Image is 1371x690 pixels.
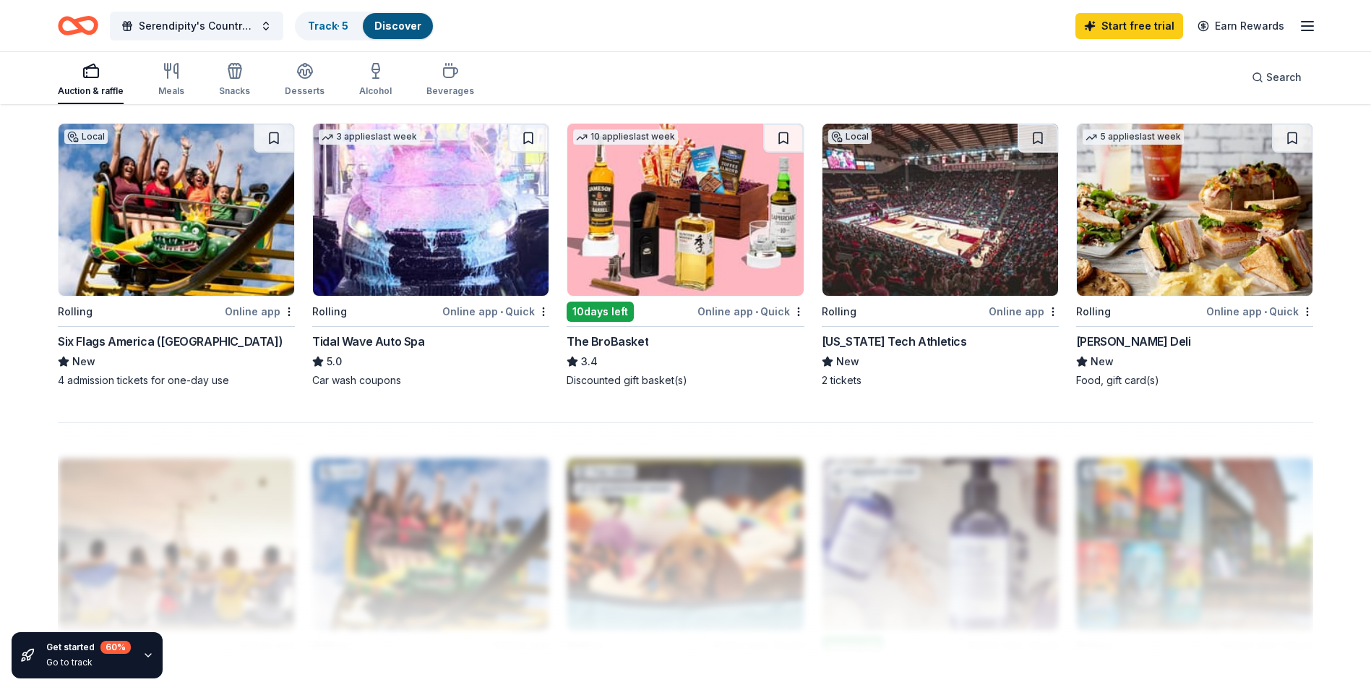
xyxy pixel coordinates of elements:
div: Online app Quick [1206,302,1313,320]
a: Image for Virginia Tech AthleticsLocalRollingOnline app[US_STATE] Tech AthleticsNew2 tickets [822,123,1059,388]
a: Start free trial [1075,13,1183,39]
a: Home [58,9,98,43]
span: • [755,306,758,318]
div: Rolling [822,303,856,320]
img: Image for McAlister's Deli [1077,124,1312,296]
img: Image for The BroBasket [567,124,803,296]
div: Beverages [426,85,474,97]
span: • [1264,306,1267,318]
div: Auction & raffle [58,85,124,97]
button: Auction & raffle [58,56,124,104]
div: Discounted gift basket(s) [567,373,804,388]
div: [US_STATE] Tech Athletics [822,333,967,350]
div: Go to track [46,657,131,668]
button: Search [1240,63,1313,92]
img: Image for Six Flags America (Upper Marlboro) [59,124,294,296]
div: Six Flags America ([GEOGRAPHIC_DATA]) [58,333,283,350]
button: Beverages [426,56,474,104]
a: Image for McAlister's Deli5 applieslast weekRollingOnline app•Quick[PERSON_NAME] DeliNewFood, gif... [1076,123,1313,388]
img: Image for Tidal Wave Auto Spa [313,124,549,296]
div: Rolling [312,303,347,320]
div: Online app [989,302,1059,320]
div: Alcohol [359,85,392,97]
div: Meals [158,85,184,97]
div: Online app Quick [442,302,549,320]
div: Car wash coupons [312,373,549,388]
div: 60 % [100,641,131,654]
span: New [1091,353,1114,370]
div: 4 admission tickets for one-day use [58,373,295,388]
div: 2 tickets [822,373,1059,388]
div: The BroBasket [567,333,648,350]
button: Snacks [219,56,250,104]
div: Local [64,129,108,144]
div: Online app [225,302,295,320]
img: Image for Virginia Tech Athletics [822,124,1058,296]
a: Image for Six Flags America (Upper Marlboro)LocalRollingOnline appSix Flags America ([GEOGRAPHIC_... [58,123,295,388]
button: Desserts [285,56,325,104]
span: Serendipity's Country Gala [139,17,254,35]
div: Local [828,129,872,144]
button: Track· 5Discover [295,12,434,41]
a: Earn Rewards [1189,13,1293,39]
div: 3 applies last week [319,129,420,145]
div: 10 applies last week [573,129,678,145]
div: Snacks [219,85,250,97]
div: Food, gift card(s) [1076,373,1313,388]
a: Image for Tidal Wave Auto Spa3 applieslast weekRollingOnline app•QuickTidal Wave Auto Spa5.0Car w... [312,123,549,388]
button: Serendipity's Country Gala [110,12,283,41]
span: • [500,306,503,318]
a: Image for The BroBasket10 applieslast week10days leftOnline app•QuickThe BroBasket3.4Discounted g... [567,123,804,388]
div: 5 applies last week [1083,129,1184,145]
div: 10 days left [567,302,634,322]
div: Desserts [285,85,325,97]
span: New [72,353,95,370]
span: Search [1266,69,1302,86]
span: New [836,353,859,370]
div: Get started [46,641,131,654]
div: [PERSON_NAME] Deli [1076,333,1191,350]
div: Rolling [58,303,93,320]
span: 5.0 [327,353,342,370]
div: Tidal Wave Auto Spa [312,333,424,350]
a: Track· 5 [308,20,348,32]
span: 3.4 [581,353,598,370]
button: Alcohol [359,56,392,104]
div: Rolling [1076,303,1111,320]
button: Meals [158,56,184,104]
div: Online app Quick [697,302,804,320]
a: Discover [374,20,421,32]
